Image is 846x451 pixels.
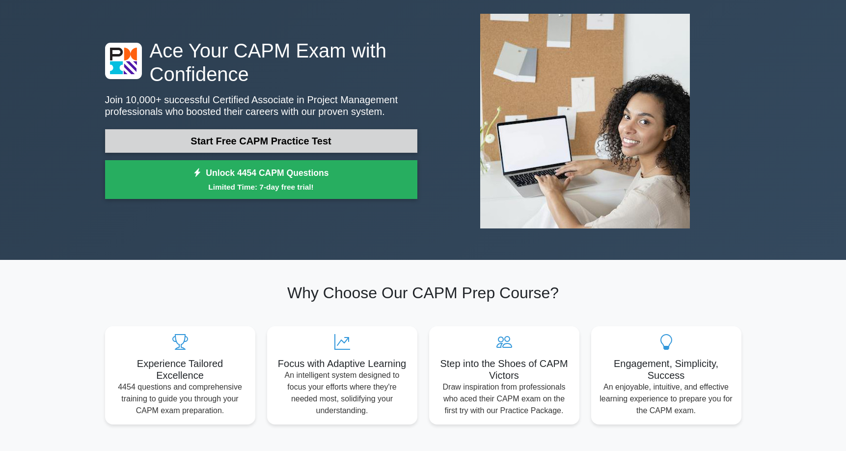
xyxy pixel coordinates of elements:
[113,358,247,381] h5: Experience Tailored Excellence
[113,381,247,417] p: 4454 questions and comprehensive training to guide you through your CAPM exam preparation.
[105,94,417,117] p: Join 10,000+ successful Certified Associate in Project Management professionals who boosted their...
[117,181,405,193] small: Limited Time: 7-day free trial!
[275,358,409,369] h5: Focus with Adaptive Learning
[599,358,734,381] h5: Engagement, Simplicity, Success
[105,283,741,302] h2: Why Choose Our CAPM Prep Course?
[105,39,417,86] h1: Ace Your CAPM Exam with Confidence
[275,369,409,417] p: An intelligent system designed to focus your efforts where they're needed most, solidifying your ...
[105,129,417,153] a: Start Free CAPM Practice Test
[105,160,417,199] a: Unlock 4454 CAPM QuestionsLimited Time: 7-day free trial!
[437,381,572,417] p: Draw inspiration from professionals who aced their CAPM exam on the first try with our Practice P...
[599,381,734,417] p: An enjoyable, intuitive, and effective learning experience to prepare you for the CAPM exam.
[437,358,572,381] h5: Step into the Shoes of CAPM Victors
